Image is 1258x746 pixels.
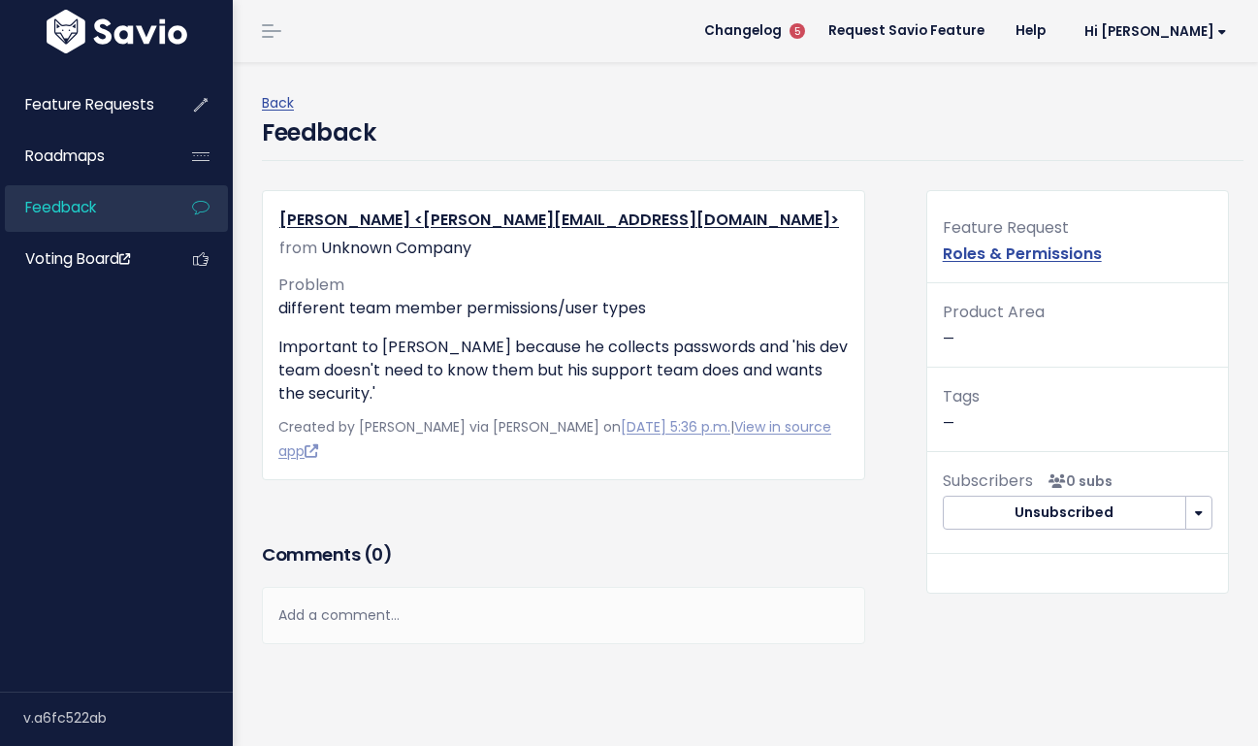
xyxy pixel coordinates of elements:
[943,299,1212,351] p: —
[23,693,233,743] div: v.a6fc522ab
[943,216,1069,239] span: Feature Request
[5,82,161,127] a: Feature Requests
[813,16,1000,46] a: Request Savio Feature
[25,146,105,166] span: Roadmaps
[278,274,344,296] span: Problem
[25,248,130,269] span: Voting Board
[1000,16,1061,46] a: Help
[5,134,161,178] a: Roadmaps
[5,185,161,230] a: Feedback
[371,542,383,567] span: 0
[278,417,831,461] a: View in source app
[943,385,980,407] span: Tags
[943,301,1045,323] span: Product Area
[25,94,154,114] span: Feature Requests
[279,237,317,259] span: from
[278,336,849,405] p: Important to [PERSON_NAME] because he collects passwords and 'his dev team doesn't need to know t...
[5,237,161,281] a: Voting Board
[943,470,1033,492] span: Subscribers
[1084,24,1227,39] span: Hi [PERSON_NAME]
[42,10,192,53] img: logo-white.9d6f32f41409.svg
[25,197,96,217] span: Feedback
[278,297,849,320] p: different team member permissions/user types
[262,541,865,568] h3: Comments ( )
[1041,471,1113,491] span: <p><strong>Subscribers</strong><br><br> No subscribers yet<br> </p>
[790,23,805,39] span: 5
[262,115,375,150] h4: Feedback
[321,235,471,263] div: Unknown Company
[621,417,730,437] a: [DATE] 5:36 p.m.
[943,383,1212,436] p: —
[262,587,865,644] div: Add a comment...
[943,243,1102,265] a: Roles & Permissions
[704,24,782,38] span: Changelog
[262,93,294,113] a: Back
[278,417,831,461] span: Created by [PERSON_NAME] via [PERSON_NAME] on |
[1061,16,1242,47] a: Hi [PERSON_NAME]
[943,496,1187,531] button: Unsubscribed
[279,209,839,231] a: [PERSON_NAME] <[PERSON_NAME][EMAIL_ADDRESS][DOMAIN_NAME]>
